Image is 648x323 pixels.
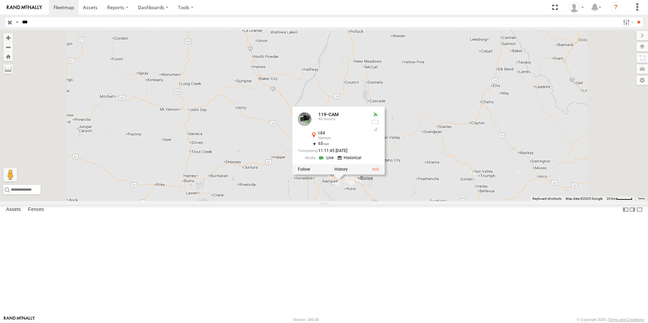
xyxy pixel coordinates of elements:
a: View Live Media Streams [318,155,336,161]
label: Dock Summary Table to the Left [622,205,629,215]
div: All Assets [318,117,366,121]
button: Map Scale: 20 km per 44 pixels [605,196,634,201]
a: View Asset Details [372,167,379,172]
a: View Asset Details [298,112,311,126]
button: Zoom Home [3,52,13,61]
a: 119-CAM [318,112,339,117]
span: 65 [318,141,329,146]
div: No battery health information received from this device. [371,120,379,125]
span: Map data ©2025 Google [566,197,603,200]
div: Version: 306.00 [293,318,319,322]
label: Dock Summary Table to the Right [629,205,636,215]
a: Terms [638,197,645,200]
div: © Copyright 2025 - [577,318,644,322]
button: Drag Pegman onto the map to open Street View [3,168,17,181]
button: Zoom out [3,42,13,52]
button: Zoom in [3,33,13,42]
div: Date/time of location update [298,149,366,153]
div: Valid GPS Fix [371,112,379,117]
label: Search Query [14,17,20,27]
i: ? [610,2,621,13]
label: Assets [3,205,24,214]
label: Realtime tracking of Asset [298,167,310,172]
button: Keyboard shortcuts [532,196,562,201]
div: Keith Washburn [567,2,586,13]
div: Nampa [318,136,366,140]
label: Search Filter Options [620,17,635,27]
div: Last Event GSM Signal Strength [371,127,379,132]
span: 20 km [607,197,616,200]
a: Visit our Website [4,316,35,323]
a: Terms and Conditions [608,318,644,322]
label: View Asset History [335,167,348,172]
label: Map Settings [636,76,648,85]
label: Fences [25,205,47,214]
div: I-84 [318,131,366,135]
label: Measure [3,64,13,74]
a: View Historical Media Streams [338,155,363,161]
img: rand-logo.svg [7,5,42,10]
label: Hide Summary Table [636,205,643,215]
